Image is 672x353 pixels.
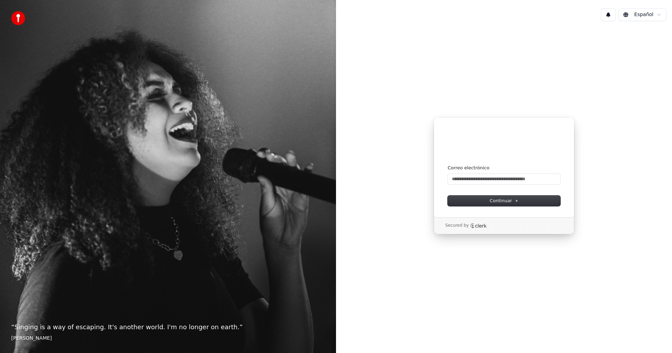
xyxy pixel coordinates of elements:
span: Continuar [490,198,518,204]
img: youka [11,11,25,25]
footer: [PERSON_NAME] [11,335,325,342]
p: “ Singing is a way of escaping. It's another world. I'm no longer on earth. ” [11,322,325,332]
label: Correo electrónico [448,165,489,171]
button: Continuar [448,196,560,206]
p: Secured by [445,223,469,228]
a: Clerk logo [470,223,487,228]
